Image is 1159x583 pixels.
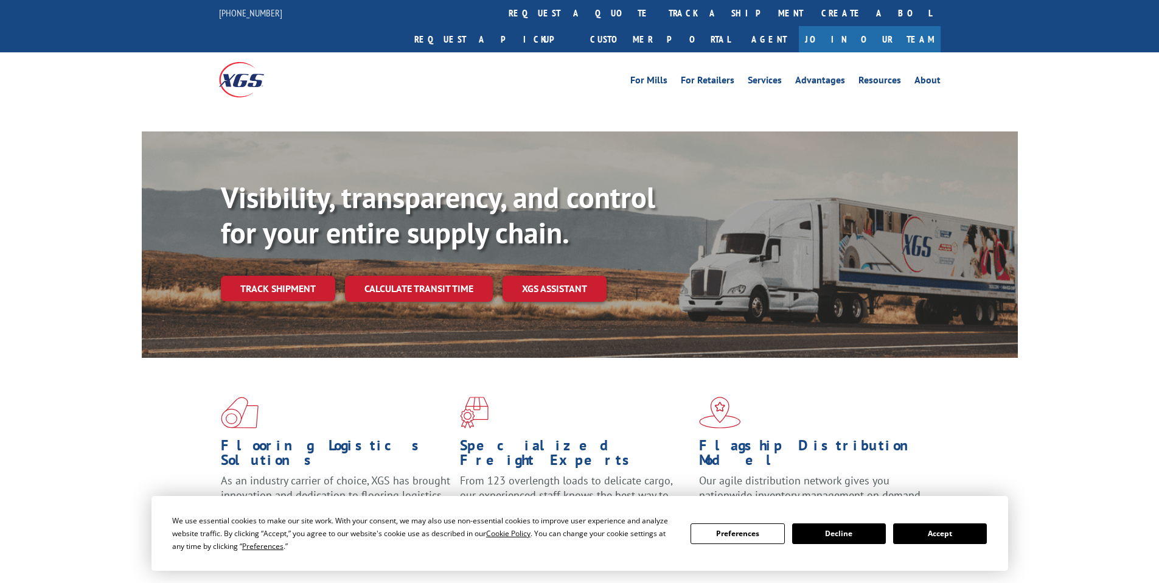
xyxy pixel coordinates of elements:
img: xgs-icon-total-supply-chain-intelligence-red [221,397,259,428]
a: XGS ASSISTANT [503,276,607,302]
a: For Retailers [681,75,734,89]
a: Advantages [795,75,845,89]
p: From 123 overlength loads to delicate cargo, our experienced staff knows the best way to move you... [460,473,690,528]
h1: Flooring Logistics Solutions [221,438,451,473]
a: Resources [858,75,901,89]
button: Preferences [691,523,784,544]
a: Services [748,75,782,89]
a: Track shipment [221,276,335,301]
a: For Mills [630,75,667,89]
span: As an industry carrier of choice, XGS has brought innovation and dedication to flooring logistics... [221,473,450,517]
b: Visibility, transparency, and control for your entire supply chain. [221,178,655,251]
h1: Specialized Freight Experts [460,438,690,473]
a: About [914,75,941,89]
span: Cookie Policy [486,528,531,539]
button: Accept [893,523,987,544]
h1: Flagship Distribution Model [699,438,929,473]
a: Join Our Team [799,26,941,52]
img: xgs-icon-flagship-distribution-model-red [699,397,741,428]
a: Agent [739,26,799,52]
button: Decline [792,523,886,544]
img: xgs-icon-focused-on-flooring-red [460,397,489,428]
span: Preferences [242,541,284,551]
a: Customer Portal [581,26,739,52]
a: [PHONE_NUMBER] [219,7,282,19]
span: Our agile distribution network gives you nationwide inventory management on demand. [699,473,923,502]
a: Request a pickup [405,26,581,52]
div: Cookie Consent Prompt [151,496,1008,571]
div: We use essential cookies to make our site work. With your consent, we may also use non-essential ... [172,514,676,553]
a: Calculate transit time [345,276,493,302]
